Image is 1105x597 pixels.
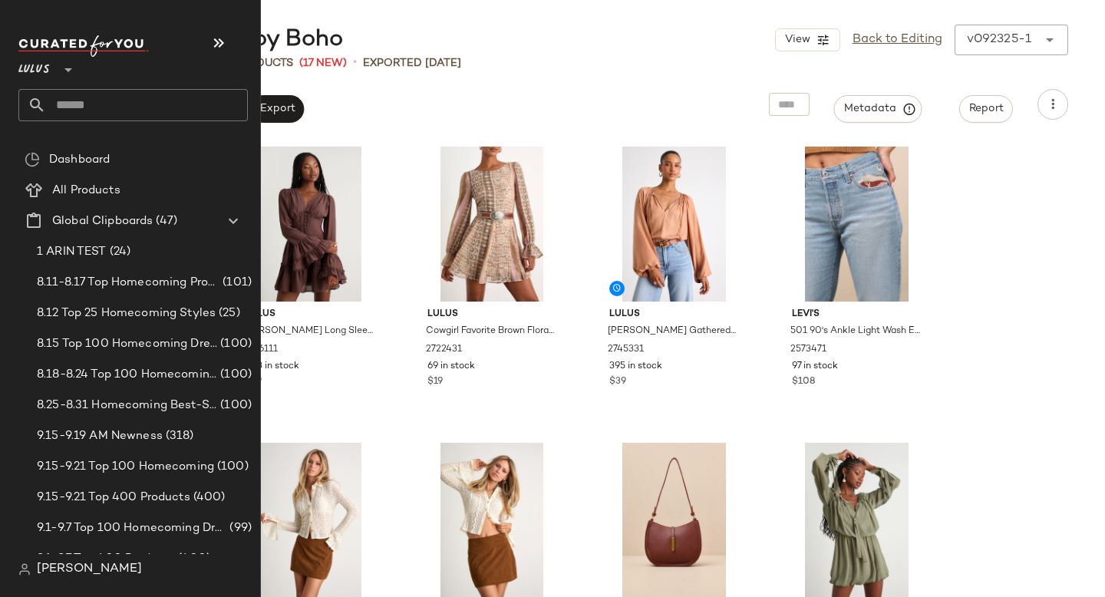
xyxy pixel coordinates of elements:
[608,325,737,338] span: [PERSON_NAME] Gathered Balloon Sleeve Top
[37,519,226,537] span: 9.1-9.7 Top 100 Homecoming Dresses
[219,274,252,292] span: (101)
[37,458,214,476] span: 9.15-9.21 Top 100 Homecoming
[259,103,295,115] span: Export
[790,325,920,338] span: 501 90's Ankle Light Wash Embroidered Straight Leg Jeans
[299,55,347,71] span: (17 New)
[792,308,922,322] span: Levi's
[608,343,644,357] span: 2745331
[834,95,922,123] button: Metadata
[214,458,249,476] span: (100)
[245,360,299,374] span: 303 in stock
[353,54,357,72] span: •
[426,325,556,338] span: Cowgirl Favorite Brown Floral Embroidered Western Belt
[163,427,194,445] span: (318)
[49,151,110,169] span: Dashboard
[175,550,210,568] span: (400)
[37,427,163,445] span: 9.15-9.19 AM Newness
[217,397,252,414] span: (100)
[37,560,142,579] span: [PERSON_NAME]
[153,213,177,230] span: (47)
[427,360,475,374] span: 69 in stock
[37,243,107,261] span: 1 ARIN TEST
[18,563,31,576] img: svg%3e
[609,360,662,374] span: 395 in stock
[37,305,216,322] span: 8.12 Top 25 Homecoming Styles
[853,31,942,49] a: Back to Editing
[792,360,838,374] span: 97 in stock
[363,55,461,71] p: Exported [DATE]
[243,325,373,338] span: [PERSON_NAME] Long Sleeve Tiered Mini Dress
[427,308,557,322] span: Lulus
[37,335,217,353] span: 8.15 Top 100 Homecoming Dresses
[107,243,131,261] span: (24)
[52,182,120,200] span: All Products
[216,305,240,322] span: (25)
[37,366,217,384] span: 8.18-8.24 Top 100 Homecoming Dresses
[226,519,252,537] span: (99)
[18,35,149,57] img: cfy_white_logo.C9jOOHJF.svg
[609,375,626,389] span: $39
[783,34,810,46] span: View
[52,213,153,230] span: Global Clipboards
[426,343,462,357] span: 2722431
[967,31,1031,49] div: v092325-1
[843,102,913,116] span: Metadata
[37,274,219,292] span: 8.11-8.17 Top Homecoming Product
[609,308,739,322] span: Lulus
[792,375,815,389] span: $108
[217,366,252,384] span: (100)
[217,335,252,353] span: (100)
[245,308,374,322] span: Lulus
[190,489,226,506] span: (400)
[37,489,190,506] span: 9.15-9.21 Top 400 Products
[427,375,443,389] span: $19
[37,397,217,414] span: 8.25-8.31 Homecoming Best-Sellers
[775,28,839,51] button: View
[968,103,1004,115] span: Report
[18,52,50,80] span: Lulus
[415,147,569,302] img: 2722431_01_OM_2025-08-20.jpg
[780,147,934,302] img: 12739021_2573471.jpg
[597,147,751,302] img: 2745331_01_hero_2025-09-19.jpg
[959,95,1013,123] button: Report
[790,343,826,357] span: 2573471
[25,152,40,167] img: svg%3e
[249,95,304,123] button: Export
[37,550,175,568] span: 9.1-9.7 Top 400 Products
